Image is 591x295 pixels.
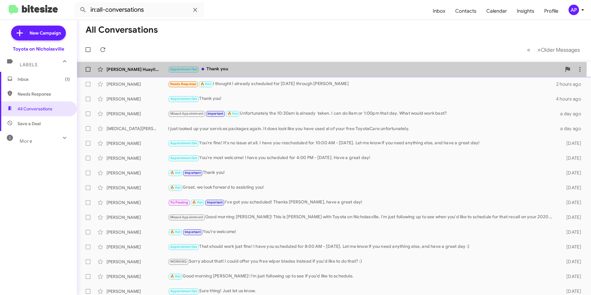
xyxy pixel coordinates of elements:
[563,5,584,15] button: AP
[107,229,168,235] div: [PERSON_NAME]
[556,81,586,87] div: 2 hours ago
[18,76,70,82] span: Inbox
[557,259,586,265] div: [DATE]
[107,288,168,294] div: [PERSON_NAME]
[524,43,584,56] nav: Page navigation example
[168,288,557,295] div: Sure thing! Just let us know.
[170,260,187,264] span: WORKING
[557,140,586,146] div: [DATE]
[185,230,201,234] span: Important
[107,199,168,206] div: [PERSON_NAME]
[557,214,586,220] div: [DATE]
[107,81,168,87] div: [PERSON_NAME]
[534,43,584,56] button: Next
[107,185,168,191] div: [PERSON_NAME]
[107,125,168,132] div: [MEDICAL_DATA][PERSON_NAME]
[557,111,586,117] div: a day ago
[18,121,41,127] span: Save a Deal
[569,5,579,15] div: AP
[527,46,530,54] span: «
[20,62,38,68] span: Labels
[18,106,52,112] span: All Conversations
[170,245,197,249] span: Appointment Set
[557,199,586,206] div: [DATE]
[168,228,557,236] div: You're welcome!
[168,110,557,117] div: Unfortunately the 10:30am is already taken. I can do 8am or 1:00pm that day. What would work best?
[557,229,586,235] div: [DATE]
[557,170,586,176] div: [DATE]
[168,125,557,132] div: I just looked up your services packages again. It does look like you have used al of your free To...
[541,47,580,53] span: Older Messages
[557,125,586,132] div: a day ago
[170,186,181,190] span: 🔥 Hot
[107,259,168,265] div: [PERSON_NAME]
[512,2,539,20] a: Insights
[557,273,586,280] div: [DATE]
[200,82,211,86] span: 🔥 Hot
[107,170,168,176] div: [PERSON_NAME]
[557,155,586,161] div: [DATE]
[450,2,481,20] a: Contacts
[107,66,168,72] div: [PERSON_NAME] Huayllani-[PERSON_NAME]
[168,273,557,280] div: Good morning [PERSON_NAME]! I'm just following up to see if you'd like to schedule.
[170,215,203,219] span: Missed Appointment
[168,169,557,176] div: Thank you!
[192,200,203,204] span: 🔥 Hot
[170,112,203,116] span: Missed Appointment
[537,46,541,54] span: »
[168,154,557,162] div: You're most welcome! I have you scheduled for 4:00 PM - [DATE]. Have a great day!
[107,155,168,161] div: [PERSON_NAME]
[107,273,168,280] div: [PERSON_NAME]
[170,156,197,160] span: Appointment Set
[170,141,197,145] span: Appointment Set
[11,26,66,40] a: New Campaign
[170,171,181,175] span: 🔥 Hot
[185,171,201,175] span: Important
[168,140,557,147] div: You're fine! It's no issue at all. I have you rescheduled for 10:00 AM - [DATE]. Let me know if y...
[168,199,557,206] div: I've got you scheduled! Thanks [PERSON_NAME], have a great day!
[168,66,561,73] div: Thank you
[539,2,563,20] a: Profile
[107,140,168,146] div: [PERSON_NAME]
[18,91,70,97] span: Needs Response
[86,25,158,35] h1: All Conversations
[168,184,557,191] div: Great, we look forward to assisting you!
[107,96,168,102] div: [PERSON_NAME]
[170,97,197,101] span: Appointment Set
[481,2,512,20] a: Calendar
[170,200,188,204] span: Try Pausing
[168,80,556,88] div: I thought I already scheduled for [DATE] through [PERSON_NAME]
[170,274,181,278] span: 🔥 Hot
[170,82,196,86] span: Needs Response
[170,289,197,293] span: Appointment Set
[107,111,168,117] div: [PERSON_NAME]
[107,214,168,220] div: [PERSON_NAME]
[20,138,32,144] span: More
[207,112,223,116] span: Important
[170,230,181,234] span: 🔥 Hot
[65,76,70,82] span: (1)
[557,244,586,250] div: [DATE]
[556,96,586,102] div: 4 hours ago
[227,112,238,116] span: 🔥 Hot
[168,258,557,265] div: Sorry about that! I could offer you free wiper blades instead if you'd like to do that? :)
[557,185,586,191] div: [DATE]
[428,2,450,20] a: Inbox
[523,43,534,56] button: Previous
[107,244,168,250] div: [PERSON_NAME]
[168,243,557,250] div: That should work just fine! I have you scheduled for 8:00 AM - [DATE]. Let me know if you need an...
[207,200,223,204] span: Important
[168,95,556,102] div: Thank you!
[168,214,557,221] div: Good morning [PERSON_NAME]! This is [PERSON_NAME] with Toyota on Nicholasville. I'm just followin...
[170,67,197,71] span: Appointment Set
[74,2,204,17] input: Search
[13,46,64,52] div: Toyota on Nicholasville
[30,30,61,36] span: New Campaign
[557,288,586,294] div: [DATE]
